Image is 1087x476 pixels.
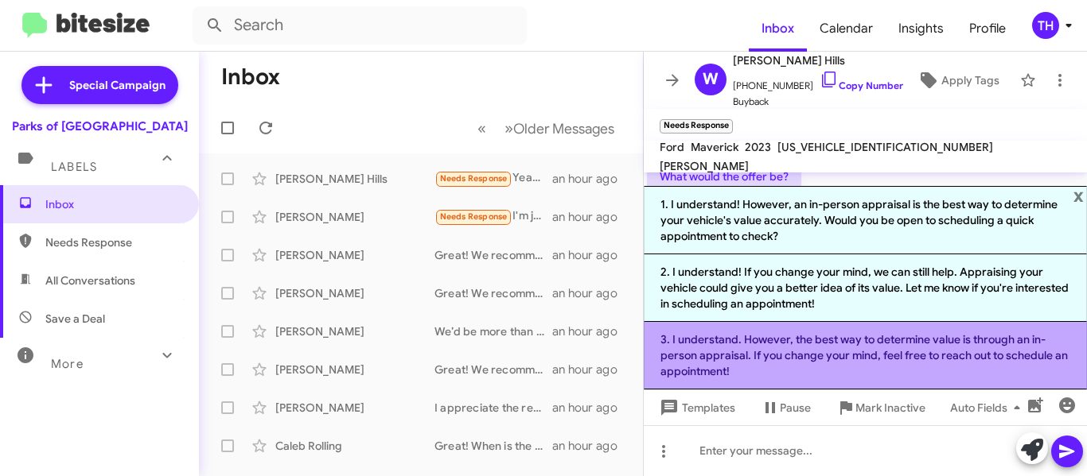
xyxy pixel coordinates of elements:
[780,393,811,422] span: Pause
[644,254,1087,322] li: 2. I understand! If you change your mind, we can still help. Appraising your vehicle could give y...
[505,118,513,138] span: »
[824,393,938,422] button: Mark Inactive
[552,247,630,263] div: an hour ago
[69,77,166,93] span: Special Campaign
[748,393,824,422] button: Pause
[644,322,1087,389] li: 3. I understand. However, the best way to determine value is through an in-person appraisal. If y...
[733,70,903,94] span: [PHONE_NUMBER]
[1032,12,1059,39] div: TH
[45,234,181,250] span: Needs Response
[45,273,135,288] span: All Conversations
[275,171,434,187] div: [PERSON_NAME] Hills
[703,67,719,92] span: W
[434,285,552,301] div: Great! We recommend getting an in person appraisal done to get the max value of your vehicle. Thi...
[434,169,552,188] div: Yeah not interested in getting it appraised I thought you'd be able to provide a general price ra...
[45,196,181,212] span: Inbox
[886,6,956,52] a: Insights
[193,6,527,45] input: Search
[1019,12,1069,39] button: TH
[440,173,508,184] span: Needs Response
[656,393,735,422] span: Templates
[745,140,771,154] span: 2023
[434,438,552,454] div: Great! When is the best day for you to stop in and get an in person appraisal? This process takes...
[644,186,1087,254] li: 1. I understand! However, an in-person appraisal is the best way to determine your vehicle's valu...
[477,118,486,138] span: «
[660,159,749,173] span: [PERSON_NAME]
[51,160,97,174] span: Labels
[434,323,552,339] div: We’d be more than happy to do an in person appraisal on your vehicle - this way we can get the ma...
[937,393,1039,422] button: Auto Fields
[552,285,630,301] div: an hour ago
[733,94,903,110] span: Buyback
[552,438,630,454] div: an hour ago
[275,247,434,263] div: [PERSON_NAME]
[552,171,630,187] div: an hour ago
[275,285,434,301] div: [PERSON_NAME]
[221,64,280,90] h1: Inbox
[275,209,434,225] div: [PERSON_NAME]
[440,211,508,222] span: Needs Response
[777,140,993,154] span: [US_VEHICLE_IDENTIFICATION_NUMBER]
[434,247,552,263] div: Great! We recommend getting an in person appraisal done to get the max value of your vehicle. Thi...
[956,6,1019,52] a: Profile
[552,209,630,225] div: an hour ago
[51,357,84,371] span: More
[434,207,552,226] div: I'm just leasing so is this buying me out of my lease?
[691,140,738,154] span: Maverick
[660,119,733,134] small: Needs Response
[434,400,552,416] div: I appreciate the response! We do recommend an in person appraisal to get the max value of your ve...
[950,393,1027,422] span: Auto Fields
[275,400,434,416] div: [PERSON_NAME]
[644,393,748,422] button: Templates
[552,323,630,339] div: an hour ago
[941,66,999,95] span: Apply Tags
[434,362,552,377] div: Great! We recommend getting an in person appraisal done to get the max value of your vehicle. Thi...
[903,66,1012,95] button: Apply Tags
[469,112,624,145] nav: Page navigation example
[45,311,105,327] span: Save a Deal
[552,400,630,416] div: an hour ago
[647,162,801,191] p: What would the offer be?
[807,6,886,52] a: Calendar
[275,323,434,339] div: [PERSON_NAME]
[275,362,434,377] div: [PERSON_NAME]
[820,79,903,91] a: Copy Number
[275,438,434,454] div: Caleb Rolling
[1073,186,1084,205] span: x
[12,118,188,134] div: Parks of [GEOGRAPHIC_DATA]
[733,51,903,70] span: [PERSON_NAME] Hills
[660,140,684,154] span: Ford
[21,66,178,104] a: Special Campaign
[468,112,496,145] button: Previous
[552,362,630,377] div: an hour ago
[495,112,624,145] button: Next
[513,120,614,137] span: Older Messages
[855,393,925,422] span: Mark Inactive
[749,6,807,52] a: Inbox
